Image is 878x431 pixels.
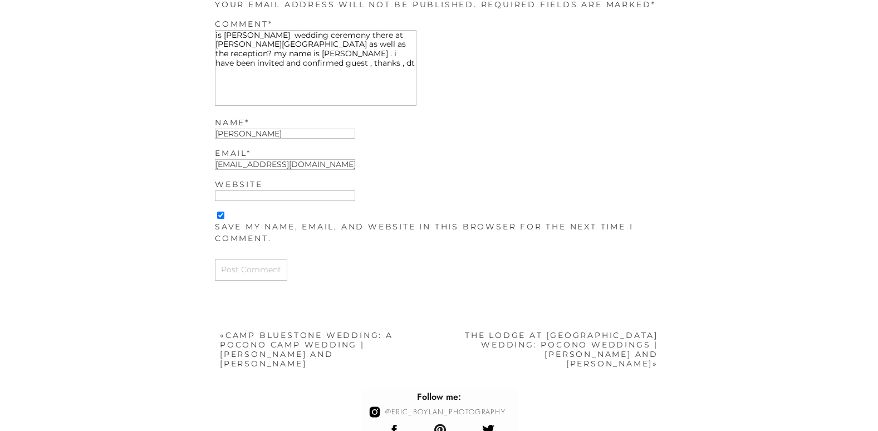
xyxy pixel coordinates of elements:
[215,259,287,281] input: Post Comment
[220,331,419,368] nav: «
[464,331,658,368] nav: »
[215,18,664,30] label: Comment
[220,330,393,368] a: Camp Bluestone Wedding: A Pocono Camp Wedding | [PERSON_NAME] and [PERSON_NAME]
[215,179,664,190] label: Website
[465,330,658,368] a: The Lodge at [GEOGRAPHIC_DATA] Wedding: Pocono Weddings | [PERSON_NAME] and [PERSON_NAME]
[215,117,664,129] label: Name
[376,408,515,414] h3: @eric_boylan_photography
[215,221,664,244] label: Save my name, email, and website in this browser for the next time I comment.
[376,393,502,404] h3: Follow me:
[215,148,664,159] label: Email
